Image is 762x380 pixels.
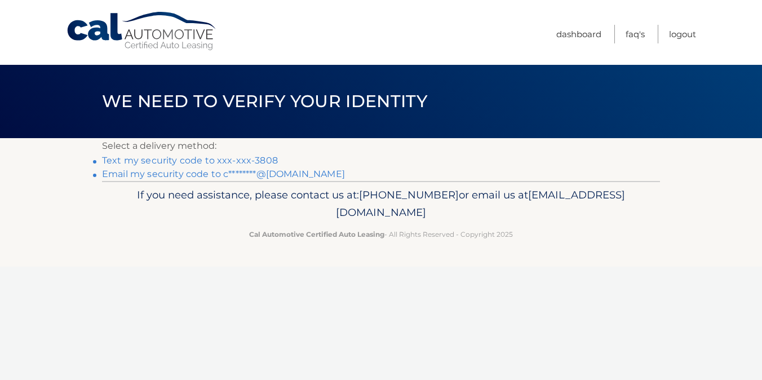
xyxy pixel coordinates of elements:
strong: Cal Automotive Certified Auto Leasing [249,230,384,238]
p: Select a delivery method: [102,138,660,154]
a: Dashboard [556,25,601,43]
span: [PHONE_NUMBER] [359,188,459,201]
a: Logout [669,25,696,43]
a: FAQ's [626,25,645,43]
a: Text my security code to xxx-xxx-3808 [102,155,278,166]
p: - All Rights Reserved - Copyright 2025 [109,228,653,240]
p: If you need assistance, please contact us at: or email us at [109,186,653,222]
span: We need to verify your identity [102,91,427,112]
a: Email my security code to c********@[DOMAIN_NAME] [102,169,345,179]
a: Cal Automotive [66,11,218,51]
